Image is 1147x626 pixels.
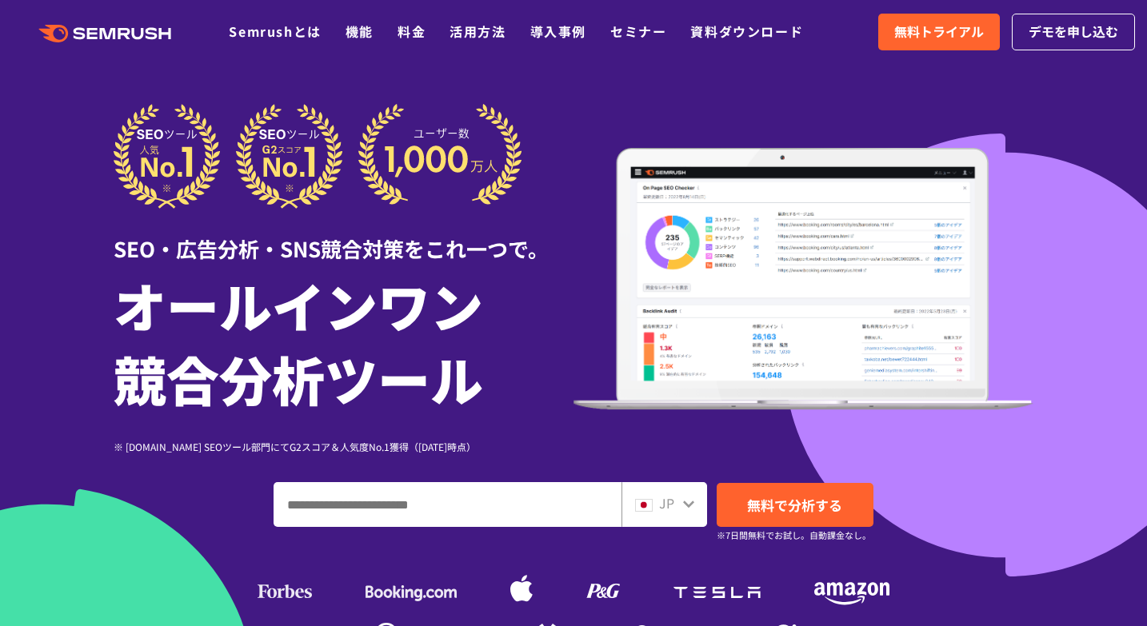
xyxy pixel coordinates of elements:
[717,483,873,527] a: 無料で分析する
[1029,22,1118,42] span: デモを申し込む
[114,209,573,264] div: SEO・広告分析・SNS競合対策をこれ一つで。
[229,22,321,41] a: Semrushとは
[717,528,871,543] small: ※7日間無料でお試し。自動課金なし。
[114,439,573,454] div: ※ [DOMAIN_NAME] SEOツール部門にてG2スコア＆人気度No.1獲得（[DATE]時点）
[878,14,1000,50] a: 無料トライアル
[894,22,984,42] span: 無料トライアル
[1012,14,1135,50] a: デモを申し込む
[690,22,803,41] a: 資料ダウンロード
[530,22,586,41] a: 導入事例
[346,22,374,41] a: 機能
[659,493,674,512] span: JP
[747,495,842,515] span: 無料で分析する
[450,22,506,41] a: 活用方法
[398,22,426,41] a: 料金
[610,22,666,41] a: セミナー
[114,268,573,415] h1: オールインワン 競合分析ツール
[274,483,621,526] input: ドメイン、キーワードまたはURLを入力してください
